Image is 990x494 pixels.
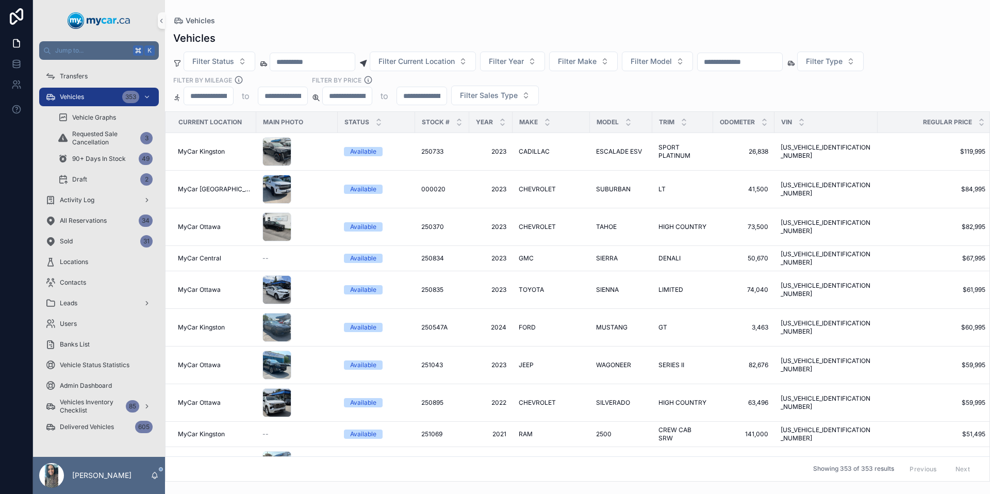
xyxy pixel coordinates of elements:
div: 2 [140,173,153,186]
p: [PERSON_NAME] [72,470,131,481]
span: Vehicles [186,15,215,26]
div: Available [350,185,376,194]
a: $59,995 [884,399,985,407]
span: MUSTANG [596,323,628,332]
span: 3,463 [719,323,768,332]
a: 2021 [475,430,506,438]
a: $119,995 [884,147,985,156]
span: HIGH COUNTRY [658,399,706,407]
span: Main Photo [263,118,303,126]
span: Activity Log [60,196,94,204]
a: Available [344,398,409,407]
a: HIGH COUNTRY [658,223,707,231]
a: [US_VEHICLE_IDENTIFICATION_NUMBER] [781,319,871,336]
div: Available [350,323,376,332]
span: SUBURBAN [596,185,631,193]
button: Select Button [370,52,476,71]
span: Model [597,118,619,126]
span: GMC [519,254,534,262]
a: Available [344,323,409,332]
a: [US_VEHICLE_IDENTIFICATION_NUMBER] [781,426,871,442]
span: Filter Sales Type [460,90,518,101]
h1: Vehicles [173,31,216,45]
a: MyCar Kingston [178,430,250,438]
a: 141,000 [719,430,768,438]
span: 2024 [475,323,506,332]
div: 34 [139,215,153,227]
span: Users [60,320,77,328]
span: MyCar [GEOGRAPHIC_DATA] [178,185,250,193]
span: -- [262,254,269,262]
a: 2023 [475,286,506,294]
div: 605 [135,421,153,433]
span: Leads [60,299,77,307]
a: 63,496 [719,399,768,407]
span: $60,995 [884,323,985,332]
span: Trim [659,118,674,126]
a: Available [344,147,409,156]
p: to [242,90,250,102]
a: [US_VEHICLE_IDENTIFICATION_NUMBER] [781,394,871,411]
a: [US_VEHICLE_IDENTIFICATION_NUMBER] [781,282,871,298]
span: Filter Status [192,56,234,67]
a: Available [344,430,409,439]
a: Vehicles [173,15,215,26]
span: Filter Current Location [378,56,455,67]
a: All Reservations34 [39,211,159,230]
a: 73,500 [719,223,768,231]
span: MyCar Kingston [178,147,225,156]
a: JEEP [519,361,584,369]
span: Odometer [720,118,755,126]
a: 2023 [475,254,506,262]
span: 2023 [475,147,506,156]
span: [US_VEHICLE_IDENTIFICATION_NUMBER] [781,143,871,160]
span: 2500 [596,430,612,438]
span: RAM [519,430,533,438]
span: Admin Dashboard [60,382,112,390]
div: Available [350,254,376,263]
span: 82,676 [719,361,768,369]
span: Regular Price [923,118,972,126]
span: MyCar Kingston [178,430,225,438]
span: CHEVROLET [519,223,556,231]
a: Sold31 [39,232,159,251]
a: $51,495 [884,430,985,438]
span: 41,500 [719,185,768,193]
a: GMC [519,254,584,262]
span: 251069 [421,430,442,438]
button: Select Button [622,52,693,71]
span: $82,995 [884,223,985,231]
span: Vehicles [60,93,84,101]
a: [US_VEHICLE_IDENTIFICATION_NUMBER] [781,219,871,235]
a: 50,670 [719,254,768,262]
span: LIMITED [658,286,683,294]
span: Stock # [422,118,450,126]
button: Select Button [480,52,545,71]
a: SUBURBAN [596,185,646,193]
a: TAHOE [596,223,646,231]
span: CHEVROLET [519,399,556,407]
button: Jump to...K [39,41,159,60]
span: Banks List [60,340,90,349]
span: ESCALADE ESV [596,147,642,156]
a: ESCALADE ESV [596,147,646,156]
div: 49 [139,153,153,165]
span: 2022 [475,399,506,407]
span: 000020 [421,185,445,193]
a: 250547A [421,323,463,332]
span: 250370 [421,223,444,231]
a: MyCar Ottawa [178,223,250,231]
a: CADILLAC [519,147,584,156]
a: -- [262,430,332,438]
span: Requested Sale Cancellation [72,130,136,146]
a: 250733 [421,147,463,156]
a: 250895 [421,399,463,407]
a: Vehicles353 [39,88,159,106]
